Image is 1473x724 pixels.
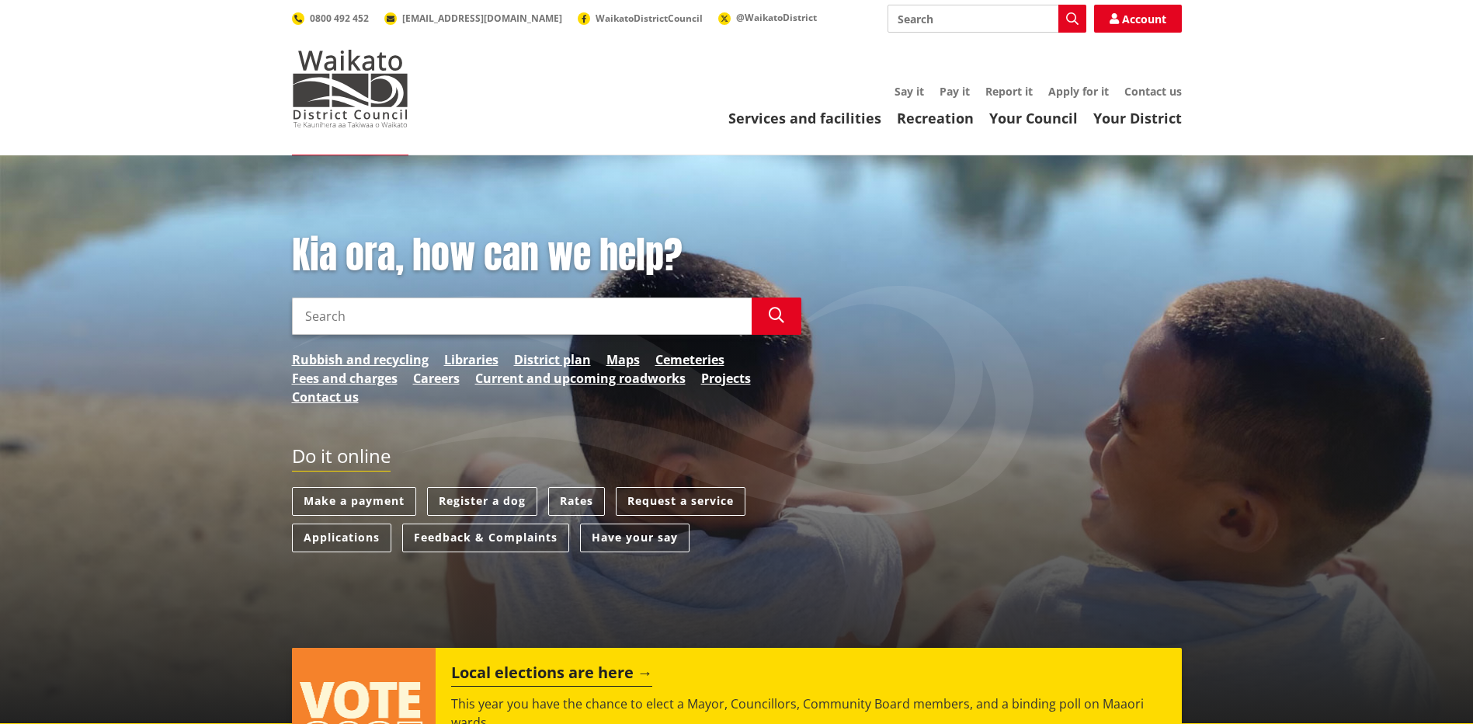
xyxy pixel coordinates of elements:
[292,12,369,25] a: 0800 492 452
[580,524,690,552] a: Have your say
[728,109,881,127] a: Services and facilities
[310,12,369,25] span: 0800 492 452
[655,350,724,369] a: Cemeteries
[578,12,703,25] a: WaikatoDistrictCouncil
[444,350,499,369] a: Libraries
[292,233,801,278] h1: Kia ora, how can we help?
[475,369,686,388] a: Current and upcoming roadworks
[402,524,569,552] a: Feedback & Complaints
[427,487,537,516] a: Register a dog
[985,84,1033,99] a: Report it
[292,388,359,406] a: Contact us
[596,12,703,25] span: WaikatoDistrictCouncil
[292,50,408,127] img: Waikato District Council - Te Kaunihera aa Takiwaa o Waikato
[897,109,974,127] a: Recreation
[514,350,591,369] a: District plan
[989,109,1078,127] a: Your Council
[888,5,1086,33] input: Search input
[718,11,817,24] a: @WaikatoDistrict
[895,84,924,99] a: Say it
[292,369,398,388] a: Fees and charges
[1124,84,1182,99] a: Contact us
[606,350,640,369] a: Maps
[292,350,429,369] a: Rubbish and recycling
[292,487,416,516] a: Make a payment
[413,369,460,388] a: Careers
[616,487,745,516] a: Request a service
[292,524,391,552] a: Applications
[1094,5,1182,33] a: Account
[292,445,391,472] h2: Do it online
[940,84,970,99] a: Pay it
[292,298,752,335] input: Search input
[402,12,562,25] span: [EMAIL_ADDRESS][DOMAIN_NAME]
[384,12,562,25] a: [EMAIL_ADDRESS][DOMAIN_NAME]
[701,369,751,388] a: Projects
[451,663,652,687] h2: Local elections are here
[548,487,605,516] a: Rates
[1093,109,1182,127] a: Your District
[1048,84,1109,99] a: Apply for it
[736,11,817,24] span: @WaikatoDistrict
